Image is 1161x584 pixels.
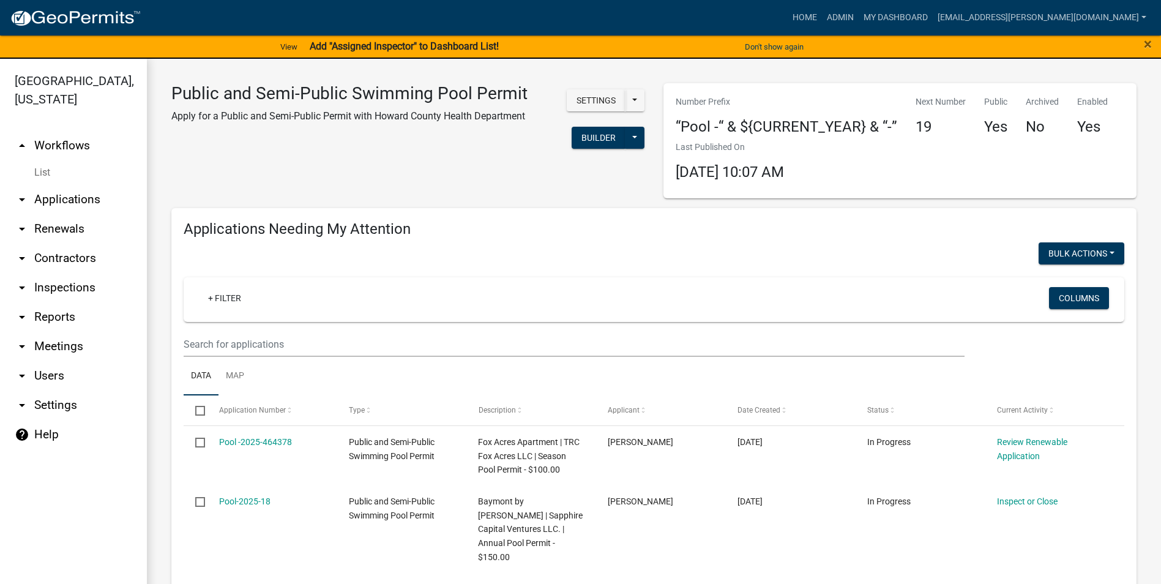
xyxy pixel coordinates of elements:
p: Number Prefix [676,95,897,108]
i: arrow_drop_down [15,280,29,295]
span: Public and Semi-Public Swimming Pool Permit [349,437,435,461]
p: Archived [1026,95,1059,108]
span: In Progress [867,496,911,506]
span: Applicant [608,406,640,414]
p: Last Published On [676,141,784,154]
span: Application Number [219,406,286,414]
p: Apply for a Public and Semi-Public Permit with Howard County Health Department [171,109,528,124]
i: arrow_drop_down [15,222,29,236]
h3: Public and Semi-Public Swimming Pool Permit [171,83,528,104]
a: My Dashboard [859,6,933,29]
a: Pool-2025-18 [219,496,271,506]
span: Type [349,406,365,414]
h4: “Pool -“ & ${CURRENT_YEAR} & “-” [676,118,897,136]
button: Columns [1049,287,1109,309]
span: In Progress [867,437,911,447]
span: Fox Acres Apartment | TRC Fox Acres LLC | Season Pool Permit - $100.00 [478,437,580,475]
button: Settings [567,89,625,111]
datatable-header-cell: Type [337,395,466,425]
i: arrow_drop_down [15,310,29,324]
datatable-header-cell: Application Number [207,395,337,425]
a: Review Renewable Application [997,437,1067,461]
datatable-header-cell: Applicant [596,395,726,425]
datatable-header-cell: Status [856,395,985,425]
i: arrow_drop_up [15,138,29,153]
h4: Yes [1077,118,1108,136]
a: Pool -2025-464378 [219,437,292,447]
span: Status [867,406,889,414]
a: View [275,37,302,57]
span: 08/14/2025 [737,496,763,506]
span: Kimberly Trilling [608,496,673,506]
h4: Yes [984,118,1007,136]
input: Search for applications [184,332,965,357]
span: × [1144,36,1152,53]
span: [DATE] 10:07 AM [676,163,784,181]
span: Current Activity [997,406,1048,414]
i: arrow_drop_down [15,398,29,413]
span: Richard Vandall [608,437,673,447]
a: Home [788,6,822,29]
p: Next Number [916,95,966,108]
span: Public and Semi-Public Swimming Pool Permit [349,496,435,520]
datatable-header-cell: Date Created [726,395,856,425]
h4: Applications Needing My Attention [184,220,1124,238]
span: Date Created [737,406,780,414]
h4: 19 [916,118,966,136]
datatable-header-cell: Select [184,395,207,425]
strong: Add "Assigned Inspector" to Dashboard List! [310,40,499,52]
a: Inspect or Close [997,496,1058,506]
p: Public [984,95,1007,108]
i: arrow_drop_down [15,192,29,207]
button: Builder [572,127,625,149]
datatable-header-cell: Description [466,395,596,425]
span: Description [478,406,515,414]
span: Baymont by Wyndham Kokomo | Sapphire Capital Ventures LLC. | Annual Pool Permit - $150.00 [478,496,583,562]
i: help [15,427,29,442]
i: arrow_drop_down [15,251,29,266]
a: + Filter [198,287,251,309]
h4: No [1026,118,1059,136]
button: Bulk Actions [1039,242,1124,264]
a: [EMAIL_ADDRESS][PERSON_NAME][DOMAIN_NAME] [933,6,1151,29]
span: 08/15/2025 [737,437,763,447]
button: Don't show again [740,37,808,57]
i: arrow_drop_down [15,369,29,383]
a: Map [218,357,252,396]
datatable-header-cell: Current Activity [985,395,1115,425]
a: Data [184,357,218,396]
i: arrow_drop_down [15,339,29,354]
p: Enabled [1077,95,1108,108]
a: Admin [822,6,859,29]
button: Close [1144,37,1152,51]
